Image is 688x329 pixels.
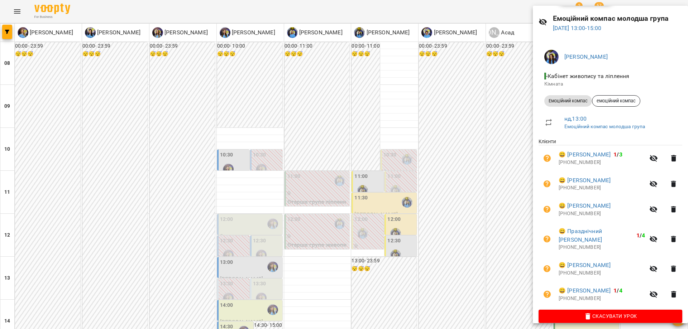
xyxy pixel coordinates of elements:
[613,151,617,158] span: 1
[559,286,611,295] a: 😀 [PERSON_NAME]
[559,176,611,185] a: 😀 [PERSON_NAME]
[539,286,556,303] button: Візит ще не сплачено. Додати оплату?
[559,244,645,251] p: [PHONE_NUMBER]
[564,115,587,122] a: нд , 13:00
[619,151,622,158] span: 3
[553,13,682,24] h6: Емоційний компас молодша група
[544,50,559,64] img: 45559c1a150f8c2aa145bf47fc7aae9b.jpg
[539,260,556,277] button: Візит ще не сплачено. Додати оплату?
[559,150,611,159] a: 😀 [PERSON_NAME]
[592,98,640,104] span: емоційний компас
[636,232,640,239] span: 1
[539,150,556,167] button: Візит ще не сплачено. Додати оплату?
[553,25,602,32] a: [DATE] 13:00-15:00
[544,73,631,79] span: - Кабінет живопису та ліплення
[592,95,640,107] div: емоційний компас
[613,151,622,158] b: /
[539,310,682,323] button: Скасувати Урок
[559,270,645,277] p: [PHONE_NUMBER]
[544,312,677,320] span: Скасувати Урок
[544,98,592,104] span: Емоційний компас
[559,210,645,217] p: [PHONE_NUMBER]
[544,81,677,88] p: Кімната
[564,124,645,129] a: Емоційний компас молодша група
[539,231,556,248] button: Візит ще не сплачено. Додати оплату?
[613,287,622,294] b: /
[636,232,645,239] b: /
[642,232,645,239] span: 4
[539,175,556,193] button: Візит ще не сплачено. Додати оплату?
[559,159,645,166] p: [PHONE_NUMBER]
[564,53,608,60] a: [PERSON_NAME]
[559,184,645,192] p: [PHONE_NUMBER]
[559,295,645,302] p: [PHONE_NUMBER]
[559,261,611,270] a: 😀 [PERSON_NAME]
[559,227,634,244] a: 😀 Празднічний [PERSON_NAME]
[613,287,617,294] span: 1
[559,202,611,210] a: 😀 [PERSON_NAME]
[539,201,556,218] button: Візит ще не сплачено. Додати оплату?
[539,138,682,310] ul: Клієнти
[619,287,622,294] span: 4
